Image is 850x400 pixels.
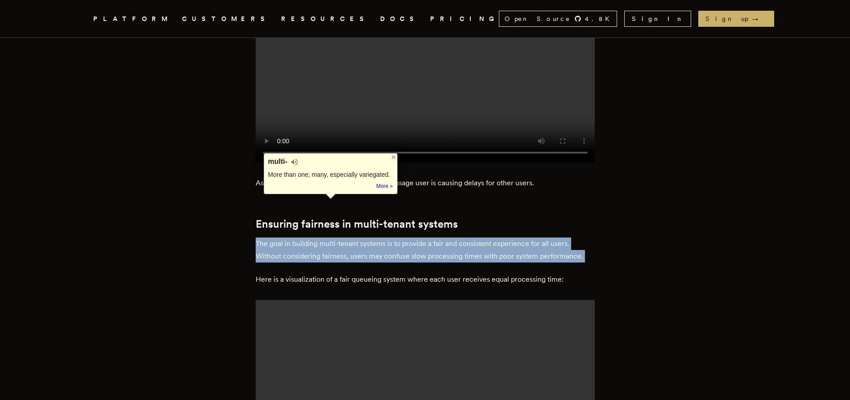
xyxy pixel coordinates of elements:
[256,218,595,230] h2: Ensuring fairness in multi-tenant systems
[698,11,774,27] a: Sign up
[505,14,571,23] span: Open Source
[585,14,615,23] span: 4.8 K
[93,13,171,25] button: PLATFORM
[430,13,499,25] a: PRICING
[256,273,595,286] p: Here is a visualization of a fair queueing system where each user receives equal processing time:
[182,13,270,25] a: CUSTOMERS
[624,11,691,27] a: Sign In
[281,13,369,25] button: RESOURCES
[380,13,419,25] a: DOCS
[752,14,767,23] span: →
[256,177,595,189] p: As we can see in this visualization, the high-usage user is causing delays for other users.
[256,237,595,262] p: The goal in building multi-tenant systems is to provide a fair and consistent experience for all ...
